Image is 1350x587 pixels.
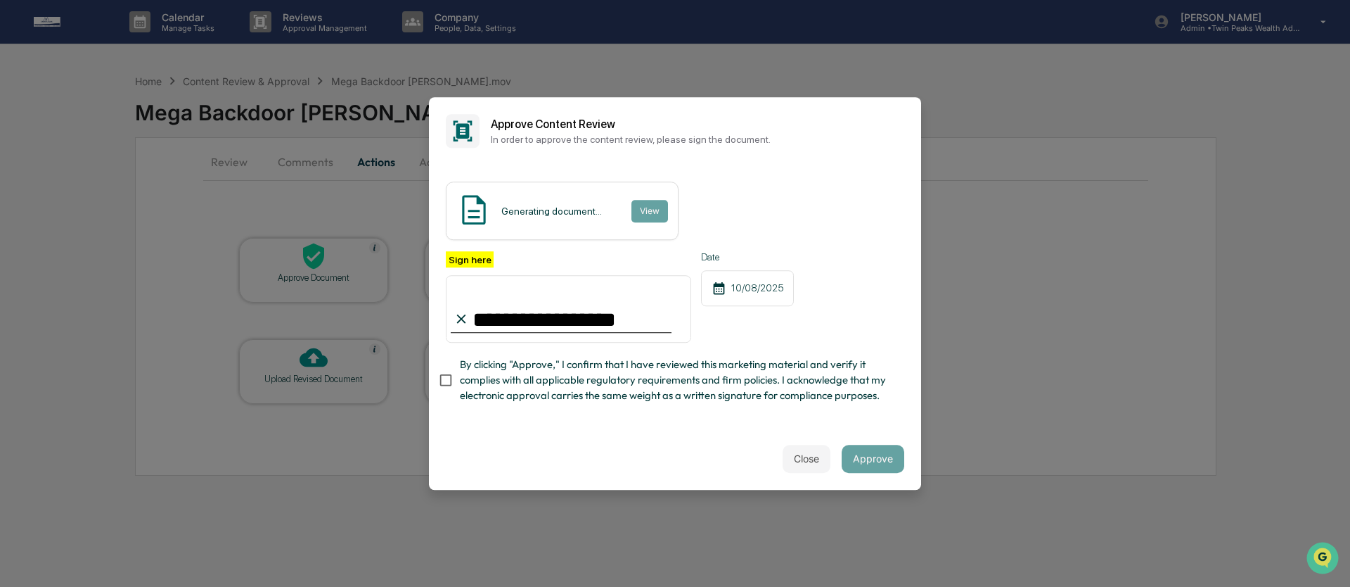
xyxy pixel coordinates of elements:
[14,108,39,133] img: 1746055101610-c473b297-6a78-478c-a979-82029cc54cd1
[842,445,904,473] button: Approve
[102,179,113,190] div: 🗄️
[1305,541,1343,579] iframe: Open customer support
[28,177,91,191] span: Preclearance
[501,206,602,217] div: Generating document...
[48,108,231,122] div: Start new chat
[491,134,904,145] p: In order to approve the content review, please sign the document.
[28,204,89,218] span: Data Lookup
[14,206,25,217] div: 🔎
[456,192,491,227] img: Document Icon
[14,30,256,52] p: How can we help?
[99,238,170,249] a: Powered byPylon
[631,200,668,222] button: View
[460,357,893,404] span: By clicking "Approve," I confirm that I have reviewed this marketing material and verify it compl...
[783,445,830,473] button: Close
[701,270,794,306] div: 10/08/2025
[116,177,174,191] span: Attestations
[48,122,178,133] div: We're available if you need us!
[8,172,96,197] a: 🖐️Preclearance
[701,251,794,263] label: Date
[96,172,180,197] a: 🗄️Attestations
[8,198,94,224] a: 🔎Data Lookup
[239,112,256,129] button: Start new chat
[140,239,170,249] span: Pylon
[491,118,904,131] h2: Approve Content Review
[14,179,25,190] div: 🖐️
[446,251,494,267] label: Sign here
